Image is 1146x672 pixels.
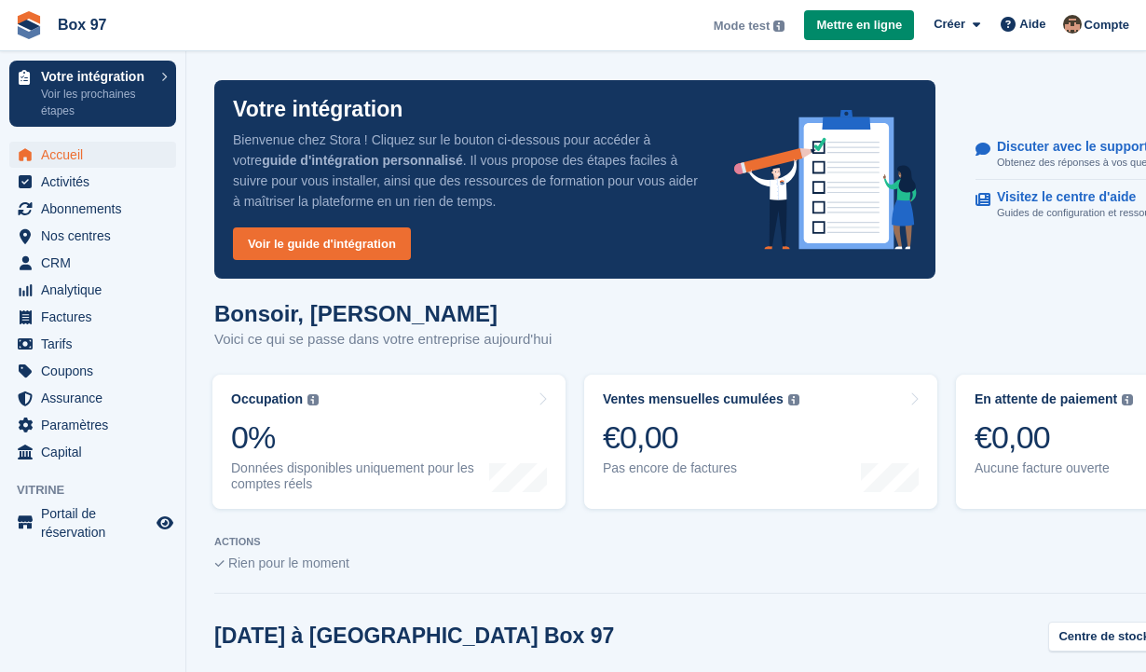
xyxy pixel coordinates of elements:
[214,329,552,350] p: Voici ce qui se passe dans votre entreprise aujourd'hui
[41,304,153,330] span: Factures
[804,10,914,41] a: Mettre en ligne
[41,223,153,249] span: Nos centres
[9,196,176,222] a: menu
[773,21,784,32] img: icon-info-grey-7440780725fd019a000dd9b08b2336e03edf1995a4989e88bcd33f0948082b44.svg
[231,418,489,457] div: 0%
[9,412,176,438] a: menu
[231,391,303,407] div: Occupation
[1019,15,1045,34] span: Aide
[233,99,402,120] p: Votre intégration
[214,560,225,568] img: blank_slate_check_icon-ba018cac091ee9be17c0a81a6c232d5eb81de652e7a59be601be346b1b6ddf79.svg
[41,277,153,303] span: Analytique
[15,11,43,39] img: stora-icon-8386f47178a22dfd0bd8f6a31ec36ba5ce8667c1dd55bd0f319d3a0aa187defe.svg
[262,153,463,168] strong: guide d'intégration personnalisé
[9,61,176,127] a: Votre intégration Voir les prochaines étapes
[1122,394,1133,405] img: icon-info-grey-7440780725fd019a000dd9b08b2336e03edf1995a4989e88bcd33f0948082b44.svg
[41,439,153,465] span: Capital
[816,16,902,34] span: Mettre en ligne
[17,481,185,500] span: Vitrine
[307,394,319,405] img: icon-info-grey-7440780725fd019a000dd9b08b2336e03edf1995a4989e88bcd33f0948082b44.svg
[233,227,411,260] a: Voir le guide d'intégration
[9,142,176,168] a: menu
[41,86,152,119] p: Voir les prochaines étapes
[9,385,176,411] a: menu
[41,70,152,83] p: Votre intégration
[9,277,176,303] a: menu
[228,555,349,570] span: Rien pour le moment
[214,624,614,649] h2: [DATE] à [GEOGRAPHIC_DATA] Box 97
[1085,16,1129,34] span: Compte
[714,17,771,35] span: Mode test
[9,304,176,330] a: menu
[231,460,489,492] div: Données disponibles uniquement pour les comptes réels
[212,375,566,509] a: Occupation 0% Données disponibles uniquement pour les comptes réels
[41,385,153,411] span: Assurance
[9,223,176,249] a: menu
[41,142,153,168] span: Accueil
[41,412,153,438] span: Paramètres
[9,439,176,465] a: menu
[603,460,799,476] div: Pas encore de factures
[9,169,176,195] a: menu
[1063,15,1082,34] img: Kévin CHAUVET
[50,9,114,40] a: Box 97
[41,250,153,276] span: CRM
[9,331,176,357] a: menu
[233,130,704,212] p: Bienvenue chez Stora ! Cliquez sur le bouton ci-dessous pour accéder à votre . Il vous propose de...
[734,110,917,250] img: onboarding-info-6c161a55d2c0e0a8cae90662b2fe09162a5109e8cc188191df67fb4f79e88e88.svg
[41,504,153,542] span: Portail de réservation
[41,358,153,384] span: Coupons
[41,169,153,195] span: Activités
[603,391,784,407] div: Ventes mensuelles cumulées
[975,460,1133,476] div: Aucune facture ouverte
[41,196,153,222] span: Abonnements
[214,301,552,326] h1: Bonsoir, [PERSON_NAME]
[9,358,176,384] a: menu
[9,250,176,276] a: menu
[9,504,176,542] a: menu
[934,15,965,34] span: Créer
[975,391,1117,407] div: En attente de paiement
[788,394,799,405] img: icon-info-grey-7440780725fd019a000dd9b08b2336e03edf1995a4989e88bcd33f0948082b44.svg
[603,418,799,457] div: €0,00
[584,375,937,509] a: Ventes mensuelles cumulées €0,00 Pas encore de factures
[154,512,176,534] a: Boutique d'aperçu
[41,331,153,357] span: Tarifs
[975,418,1133,457] div: €0,00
